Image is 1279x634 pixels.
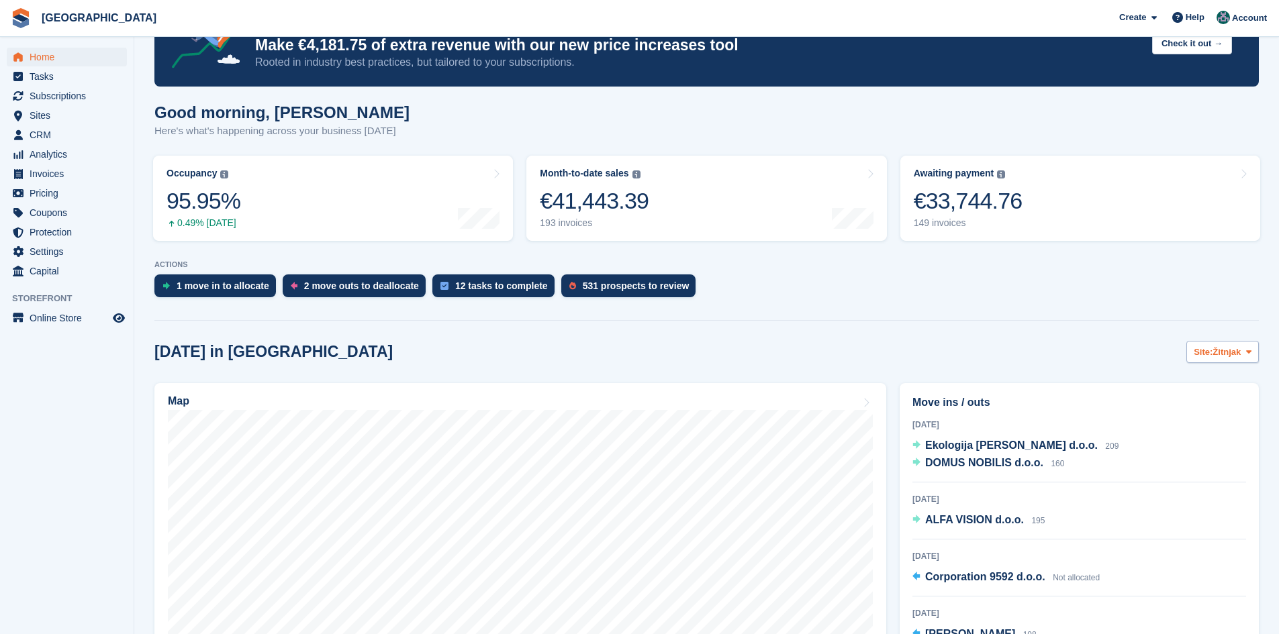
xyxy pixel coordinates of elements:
span: Analytics [30,145,110,164]
span: Create [1119,11,1146,24]
span: Pricing [30,184,110,203]
button: Check it out → [1152,32,1232,54]
a: menu [7,309,127,327]
div: Awaiting payment [914,168,994,179]
img: task-75834270c22a3079a89374b754ae025e5fb1db73e45f91037f5363f120a921f8.svg [440,282,448,290]
a: menu [7,203,127,222]
a: 12 tasks to complete [432,274,561,304]
div: [DATE] [912,607,1246,619]
a: 531 prospects to review [561,274,703,304]
span: Ekologija [PERSON_NAME] d.o.o. [925,439,1098,451]
a: 1 move in to allocate [154,274,283,304]
span: CRM [30,125,110,144]
a: menu [7,223,127,242]
a: menu [7,67,127,86]
div: 531 prospects to review [583,280,690,291]
span: Coupons [30,203,110,222]
span: Not allocated [1053,573,1100,582]
a: Occupancy 95.95% 0.49% [DATE] [153,156,513,241]
span: Help [1186,11,1204,24]
img: Željko Gobac [1217,11,1230,24]
button: Site: Žitnjak [1186,341,1259,363]
a: Ekologija [PERSON_NAME] d.o.o. 209 [912,437,1119,455]
span: Žitnjak [1213,346,1241,359]
span: Account [1232,11,1267,25]
h1: Good morning, [PERSON_NAME] [154,103,410,121]
span: Home [30,48,110,66]
img: icon-info-grey-7440780725fd019a000dd9b08b2336e03edf1995a4989e88bcd33f0948082b44.svg [632,170,641,178]
a: menu [7,262,127,280]
a: menu [7,242,127,261]
div: 1 move in to allocate [177,280,269,291]
a: menu [7,48,127,66]
div: 2 move outs to deallocate [304,280,419,291]
a: 2 move outs to deallocate [283,274,432,304]
a: DOMUS NOBILIS d.o.o. 160 [912,455,1064,472]
a: menu [7,184,127,203]
span: Sites [30,106,110,125]
span: Storefront [12,292,134,305]
div: [DATE] [912,550,1246,562]
a: menu [7,87,127,105]
a: menu [7,125,127,144]
div: 193 invoices [540,217,649,229]
span: Settings [30,242,110,261]
h2: [DATE] in [GEOGRAPHIC_DATA] [154,343,393,361]
div: €33,744.76 [914,187,1023,215]
div: 12 tasks to complete [455,280,548,291]
span: Tasks [30,67,110,86]
span: Invoices [30,164,110,183]
span: DOMUS NOBILIS d.o.o. [925,457,1043,468]
p: ACTIONS [154,260,1259,269]
span: 209 [1105,441,1119,451]
span: ALFA VISION d.o.o. [925,514,1024,525]
div: 95.95% [167,187,240,215]
p: Make €4,181.75 of extra revenue with our new price increases tool [255,36,1141,55]
div: 149 invoices [914,217,1023,229]
span: Online Store [30,309,110,327]
div: [DATE] [912,493,1246,505]
p: Rooted in industry best practices, but tailored to your subscriptions. [255,55,1141,70]
a: menu [7,106,127,125]
a: Awaiting payment €33,744.76 149 invoices [900,156,1260,241]
img: prospect-51fa495bee0391a8d652442698ab0144808aea92771e9ea1ae160a38d050c398.svg [569,282,576,290]
img: stora-icon-8386f47178a22dfd0bd8f6a31ec36ba5ce8667c1dd55bd0f319d3a0aa187defe.svg [11,8,31,28]
img: move_outs_to_deallocate_icon-f764333ba52eb49d3ac5e1228854f67142a1ed5810a6f6cc68b1a99e826820c5.svg [291,282,297,290]
img: icon-info-grey-7440780725fd019a000dd9b08b2336e03edf1995a4989e88bcd33f0948082b44.svg [997,170,1005,178]
p: Here's what's happening across your business [DATE] [154,123,410,139]
span: 160 [1051,459,1064,468]
div: [DATE] [912,419,1246,431]
span: 195 [1031,516,1045,525]
span: Site: [1194,346,1213,359]
img: move_ins_to_allocate_icon-fdf77a2bb77ea45bf5b3d319d69a93e2d87916cf1d5bf7949dd705db3b84f3ca.svg [162,282,170,290]
a: Month-to-date sales €41,443.39 193 invoices [526,156,886,241]
span: Corporation 9592 d.o.o. [925,571,1045,582]
div: €41,443.39 [540,187,649,215]
a: Corporation 9592 d.o.o. Not allocated [912,569,1100,586]
div: 0.49% [DATE] [167,217,240,229]
div: Month-to-date sales [540,168,628,179]
h2: Map [168,395,189,407]
a: [GEOGRAPHIC_DATA] [36,7,162,29]
img: icon-info-grey-7440780725fd019a000dd9b08b2336e03edf1995a4989e88bcd33f0948082b44.svg [220,170,228,178]
h2: Move ins / outs [912,394,1246,411]
a: Preview store [111,310,127,326]
a: menu [7,145,127,164]
a: ALFA VISION d.o.o. 195 [912,512,1045,529]
a: menu [7,164,127,183]
div: Occupancy [167,168,217,179]
span: Protection [30,223,110,242]
span: Subscriptions [30,87,110,105]
span: Capital [30,262,110,280]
